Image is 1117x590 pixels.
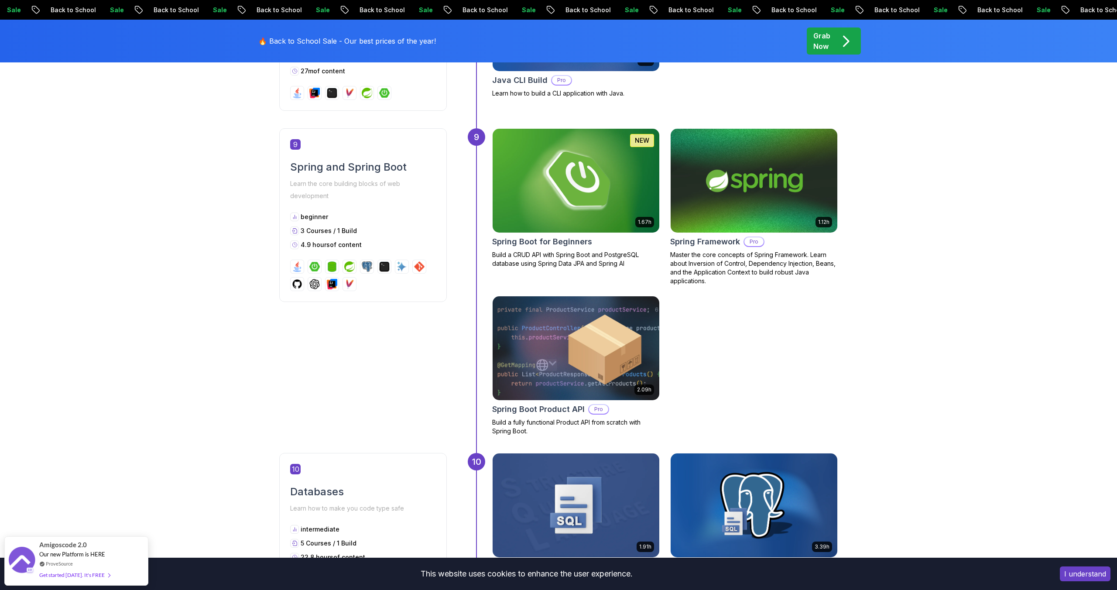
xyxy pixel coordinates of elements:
p: Sale [514,6,542,14]
img: postgres logo [362,261,372,272]
img: Up and Running with SQL and Databases card [493,453,659,557]
p: 1.12h [818,219,829,226]
img: provesource social proof notification image [9,547,35,575]
p: intermediate [301,525,339,534]
p: Sale [1029,6,1057,14]
p: Sale [103,6,130,14]
p: Sale [206,6,233,14]
img: terminal logo [327,88,337,98]
img: Spring Boot for Beginners card [493,129,659,233]
h2: Spring and Spring Boot [290,160,436,174]
span: 5 Courses [301,539,331,547]
p: Learn the core building blocks of web development [290,178,436,202]
a: Spring Boot Product API card2.09hSpring Boot Product APIProBuild a fully functional Product API f... [492,296,660,436]
p: 27m of content [301,67,345,75]
div: 9 [468,128,485,146]
img: git logo [414,261,425,272]
p: Sale [617,6,645,14]
img: terminal logo [379,261,390,272]
p: Sale [720,6,748,14]
img: spring logo [362,88,372,98]
img: java logo [292,88,302,98]
span: 9 [290,139,301,150]
a: Up and Running with SQL and Databases card1.91hUp and Running with SQL and DatabasesLearn SQL and... [492,453,660,584]
span: / 1 Build [333,227,357,234]
p: Back to School [970,6,1029,14]
img: spring-data-jpa logo [327,261,337,272]
p: Sale [926,6,954,14]
p: Sale [411,6,439,14]
img: intellij logo [309,88,320,98]
p: 4.9 hours of content [301,240,362,249]
button: Accept cookies [1060,566,1110,581]
p: NEW [635,136,649,145]
p: Build a fully functional Product API from scratch with Spring Boot. [492,418,660,436]
p: Back to School [43,6,103,14]
p: Sale [823,6,851,14]
p: 🔥 Back to School Sale - Our best prices of the year! [258,36,436,46]
p: Sale [308,6,336,14]
span: 3 Courses [301,227,332,234]
h2: Java CLI Build [492,74,548,86]
p: beginner [301,213,328,221]
p: Master the core concepts of Spring Framework. Learn about Inversion of Control, Dependency Inject... [670,250,838,285]
p: Back to School [455,6,514,14]
img: maven logo [344,279,355,289]
span: Our new Platform is HERE [39,551,105,558]
p: Back to School [661,6,720,14]
div: 10 [468,453,485,470]
img: spring-boot logo [379,88,390,98]
img: Spring Framework card [671,129,837,233]
p: Learn how to build a CLI application with Java. [492,89,660,98]
p: Back to School [146,6,206,14]
div: This website uses cookies to enhance the user experience. [7,564,1047,583]
h2: Spring Framework [670,236,740,248]
p: Grab Now [813,31,830,51]
span: / 1 Build [333,539,356,547]
p: Pro [552,76,571,85]
h2: Spring Boot for Beginners [492,236,592,248]
img: maven logo [344,88,355,98]
p: Back to School [249,6,308,14]
p: 1.91h [639,543,651,550]
p: Back to School [558,6,617,14]
p: Back to School [352,6,411,14]
p: 2.09h [637,386,651,393]
span: 10 [290,464,301,474]
p: Learn how to make you code type safe [290,502,436,515]
p: Build a CRUD API with Spring Boot and PostgreSQL database using Spring Data JPA and Spring AI [492,250,660,268]
img: ai logo [397,261,407,272]
p: 22.8 hours of content [301,553,365,562]
h2: Databases [290,485,436,499]
p: Pro [744,237,764,246]
div: Get started [DATE]. It's FREE [39,570,110,580]
img: SQL and Databases Fundamentals card [671,453,837,557]
span: Amigoscode 2.0 [39,540,87,550]
img: spring-boot logo [309,261,320,272]
p: Pro [589,405,608,414]
img: spring logo [344,261,355,272]
img: chatgpt logo [309,279,320,289]
img: intellij logo [327,279,337,289]
a: ProveSource [46,560,73,567]
a: Spring Boot for Beginners card1.67hNEWSpring Boot for BeginnersBuild a CRUD API with Spring Boot ... [492,128,660,268]
img: Spring Boot Product API card [493,296,659,400]
h2: Spring Boot Product API [492,403,585,415]
img: java logo [292,261,302,272]
p: 3.39h [815,543,829,550]
p: 1.67h [638,219,651,226]
p: Back to School [764,6,823,14]
a: Spring Framework card1.12hSpring FrameworkProMaster the core concepts of Spring Framework. Learn ... [670,128,838,285]
p: Back to School [867,6,926,14]
img: github logo [292,279,302,289]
